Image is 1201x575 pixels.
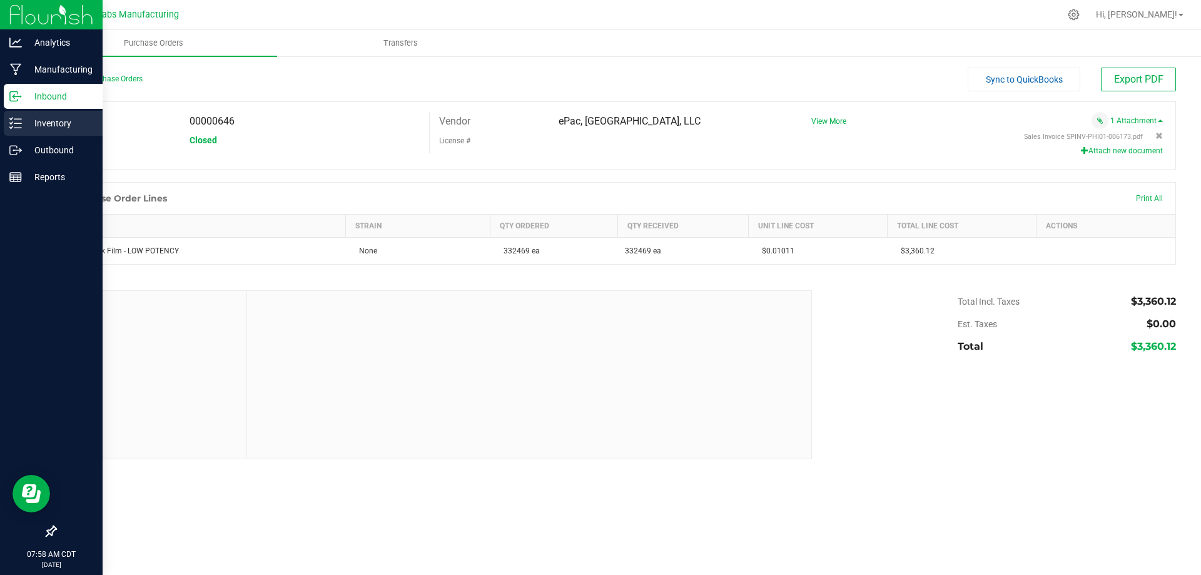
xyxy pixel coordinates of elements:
[490,215,617,238] th: Qty Ordered
[9,171,22,183] inline-svg: Reports
[77,9,179,20] span: Teal Labs Manufacturing
[756,247,794,255] span: $0.01011
[1110,116,1163,125] a: 1 Attachment
[190,115,235,127] span: 00000646
[617,215,748,238] th: Qty Received
[64,245,338,257] div: Stick Pack Film - LOW POTENCY
[190,135,217,145] span: Closed
[1096,9,1177,19] span: Hi, [PERSON_NAME]!
[65,300,237,315] span: Notes
[22,170,97,185] p: Reports
[22,62,97,77] p: Manufacturing
[958,340,983,352] span: Total
[9,63,22,76] inline-svg: Manufacturing
[811,117,846,126] a: View More
[107,38,200,49] span: Purchase Orders
[1036,215,1175,238] th: Actions
[1092,112,1108,129] span: Attach a document
[68,193,167,203] h1: Purchase Order Lines
[9,117,22,130] inline-svg: Inventory
[22,116,97,131] p: Inventory
[353,247,377,255] span: None
[22,35,97,50] p: Analytics
[894,247,935,255] span: $3,360.12
[367,38,435,49] span: Transfers
[559,115,701,127] span: ePac, [GEOGRAPHIC_DATA], LLC
[439,112,470,131] label: Vendor
[6,549,97,560] p: 07:58 AM CDT
[22,143,97,158] p: Outbound
[9,90,22,103] inline-svg: Inbound
[968,68,1080,91] button: Sync to QuickBooks
[958,297,1020,307] span: Total Incl. Taxes
[13,475,50,512] iframe: Resource center
[9,36,22,49] inline-svg: Analytics
[1131,340,1176,352] span: $3,360.12
[958,319,997,329] span: Est. Taxes
[1066,9,1082,21] div: Manage settings
[30,30,277,56] a: Purchase Orders
[497,247,540,255] span: 332469 ea
[22,89,97,104] p: Inbound
[625,245,661,257] span: 332469 ea
[345,215,490,238] th: Strain
[1147,318,1176,330] span: $0.00
[1081,145,1163,156] button: Attach new document
[986,74,1063,84] span: Sync to QuickBooks
[277,30,524,56] a: Transfers
[1114,73,1163,85] span: Export PDF
[1136,194,1163,203] span: Print All
[6,560,97,569] p: [DATE]
[887,215,1036,238] th: Total Line Cost
[1024,133,1143,141] span: View file
[1155,132,1163,141] span: Remove attachment
[1101,68,1176,91] button: Export PDF
[748,215,887,238] th: Unit Line Cost
[439,131,470,150] label: License #
[1131,295,1176,307] span: $3,360.12
[9,144,22,156] inline-svg: Outbound
[56,215,346,238] th: Item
